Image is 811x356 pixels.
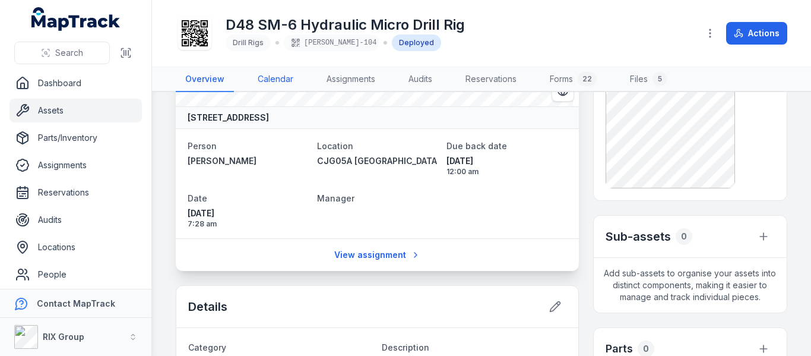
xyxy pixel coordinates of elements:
a: Files5 [620,67,676,92]
span: [DATE] [446,155,566,167]
div: [PERSON_NAME]-104 [284,34,379,51]
span: Category [188,342,226,352]
a: View assignment [327,244,428,266]
time: 10/6/2025, 12:00:00 AM [446,155,566,177]
a: Dashboard [9,71,142,95]
div: 22 [578,72,597,86]
h1: D48 SM-6 Hydraulic Micro Drill Rig [226,15,465,34]
h2: Sub-assets [606,228,671,245]
span: Description [382,342,429,352]
span: Due back date [446,141,507,151]
div: Deployed [392,34,441,51]
a: Locations [9,235,142,259]
span: Person [188,141,217,151]
a: Assets [9,99,142,122]
span: CJG05A [GEOGRAPHIC_DATA] [317,156,440,166]
span: 12:00 am [446,167,566,177]
div: 0 [676,228,692,245]
strong: Contact MapTrack [37,298,115,308]
button: Actions [726,22,787,45]
time: 9/15/2025, 7:28:53 AM [188,207,308,229]
span: Drill Rigs [233,38,264,47]
span: [DATE] [188,207,308,219]
strong: RIX Group [43,332,84,342]
a: Reservations [456,67,526,92]
a: People [9,263,142,286]
a: Calendar [248,67,303,92]
a: CJG05A [GEOGRAPHIC_DATA] [317,155,437,167]
strong: [STREET_ADDRESS] [188,112,269,124]
a: Reservations [9,181,142,204]
a: Assignments [317,67,385,92]
a: Assignments [9,153,142,177]
span: 7:28 am [188,219,308,229]
a: Parts/Inventory [9,126,142,150]
span: Manager [317,193,354,203]
h2: Details [188,298,227,315]
div: 5 [652,72,667,86]
span: Location [317,141,353,151]
span: Date [188,193,207,203]
a: Audits [399,67,442,92]
a: [PERSON_NAME] [188,155,308,167]
a: Audits [9,208,142,232]
a: MapTrack [31,7,121,31]
span: Add sub-assets to organise your assets into distinct components, making it easier to manage and t... [594,258,787,313]
a: Overview [176,67,234,92]
a: Forms22 [540,67,606,92]
button: Search [14,42,110,64]
span: Search [55,47,83,59]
